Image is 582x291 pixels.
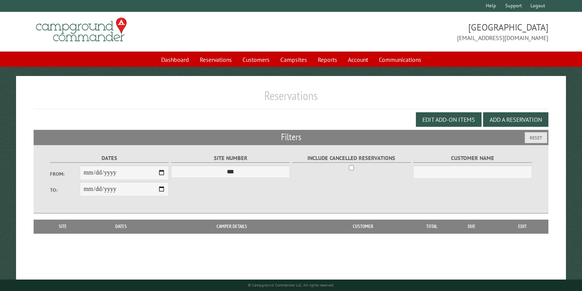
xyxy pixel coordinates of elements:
[276,52,312,67] a: Campsites
[447,220,496,233] th: Due
[50,154,169,163] label: Dates
[291,21,548,42] span: [GEOGRAPHIC_DATA] [EMAIL_ADDRESS][DOMAIN_NAME]
[292,154,411,163] label: Include Cancelled Reservations
[37,220,88,233] th: Site
[50,170,80,178] label: From:
[483,112,548,127] button: Add a Reservation
[157,52,194,67] a: Dashboard
[88,220,154,233] th: Dates
[417,220,447,233] th: Total
[195,52,236,67] a: Reservations
[248,283,334,288] small: © Campground Commander LLC. All rights reserved.
[34,130,549,144] h2: Filters
[155,220,310,233] th: Camper Details
[416,112,482,127] button: Edit Add-on Items
[50,186,80,194] label: To:
[525,132,547,143] button: Reset
[34,15,129,45] img: Campground Commander
[374,52,426,67] a: Communications
[238,52,274,67] a: Customers
[34,88,549,109] h1: Reservations
[413,154,532,163] label: Customer Name
[343,52,373,67] a: Account
[496,220,548,233] th: Edit
[171,154,290,163] label: Site Number
[313,52,342,67] a: Reports
[309,220,417,233] th: Customer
